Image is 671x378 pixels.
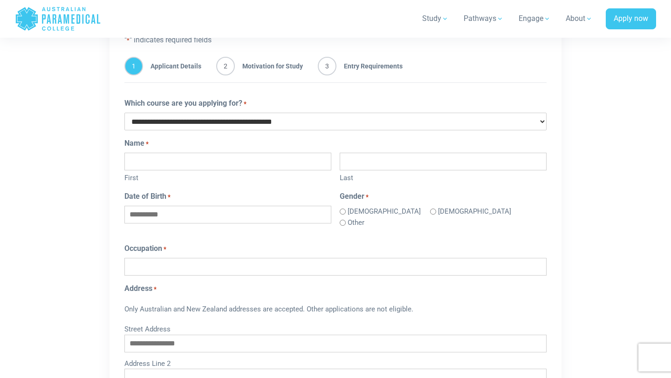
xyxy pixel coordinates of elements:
span: Entry Requirements [336,57,403,75]
a: Apply now [606,8,656,30]
label: Other [348,217,364,228]
label: Address Line 2 [124,356,547,369]
span: 2 [216,57,235,75]
label: Which course are you applying for? [124,98,246,109]
label: [DEMOGRAPHIC_DATA] [348,206,421,217]
label: Occupation [124,243,166,254]
a: Engage [513,6,556,32]
label: Last [340,170,547,183]
span: Motivation for Study [235,57,303,75]
legend: Address [124,283,547,294]
a: Australian Paramedical College [15,4,101,34]
label: Street Address [124,322,547,335]
legend: Name [124,138,547,149]
label: [DEMOGRAPHIC_DATA] [438,206,511,217]
label: First [124,170,331,183]
p: " " indicates required fields [124,34,547,46]
a: About [560,6,598,32]
a: Pathways [458,6,509,32]
a: Study [417,6,454,32]
div: Only Australian and New Zealand addresses are accepted. Other applications are not eligible. [124,298,547,322]
legend: Gender [340,191,547,202]
span: Applicant Details [143,57,201,75]
label: Date of Birth [124,191,171,202]
span: 3 [318,57,336,75]
span: 1 [124,57,143,75]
